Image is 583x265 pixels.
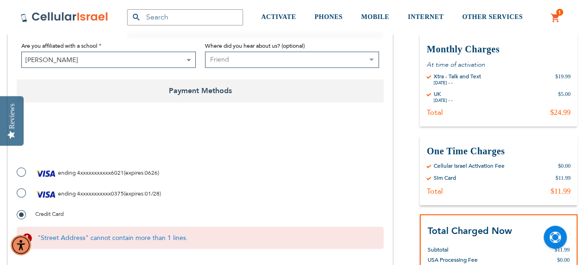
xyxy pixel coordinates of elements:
span: OTHER SERVICES [462,13,523,20]
p: At time of activation [427,60,570,69]
span: $11.99 [554,246,570,252]
th: Subtotal [428,237,500,254]
h3: One Time Charges [427,145,570,158]
span: $0.00 [557,256,570,263]
label: ( : ) [17,187,161,201]
div: $5.00 [558,90,570,103]
span: Payment Methods [17,79,384,102]
span: Where did you hear about us? (optional) [205,42,305,50]
span: USA Processing Fee [428,256,478,263]
span: 0626 [145,169,158,177]
div: $11.99 [555,174,570,182]
img: Cellular Israel Logo [20,12,109,23]
img: Visa [35,187,57,201]
span: INTERNET [408,13,443,20]
h3: Monthly Charges [427,43,570,56]
span: expires [125,169,143,177]
div: Total [427,186,443,196]
div: $24.99 [550,108,570,117]
img: Visa [35,166,57,180]
div: UK [434,90,453,98]
iframe: reCAPTCHA [17,123,158,159]
div: Xtra - Talk and Text [434,73,481,80]
div: $19.99 [555,73,570,86]
span: Are you affiliated with a school [21,42,97,50]
span: ending [58,190,76,197]
div: [DATE] - - [434,98,453,103]
div: Accessibility Menu [11,235,31,255]
div: $0.00 [558,162,570,170]
div: Cellular Israel Activation Fee [434,162,505,170]
span: 4xxxxxxxxxxx6021 [77,169,124,177]
div: "Street Address" cannot contain more than 1 lines. [17,227,384,249]
span: ending [58,169,76,177]
span: Bircas Hatorah [21,51,196,68]
span: 1 [558,9,561,16]
a: 1 [551,13,561,24]
div: Total [427,108,443,117]
div: [DATE] - - [434,80,481,86]
span: Credit Card [35,210,64,217]
span: 01/28 [145,190,160,197]
label: ( : ) [17,166,159,180]
input: Search [127,9,243,25]
strong: Total Charged Now [428,224,512,237]
div: Sim Card [434,174,456,182]
span: Bircas Hatorah [22,52,195,68]
div: $11.99 [551,186,570,196]
span: MOBILE [361,13,390,20]
span: ACTIVATE [261,13,296,20]
div: Reviews [8,103,16,129]
span: 4xxxxxxxxxxx0375 [77,190,124,197]
span: PHONES [314,13,343,20]
span: expires [125,190,143,197]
